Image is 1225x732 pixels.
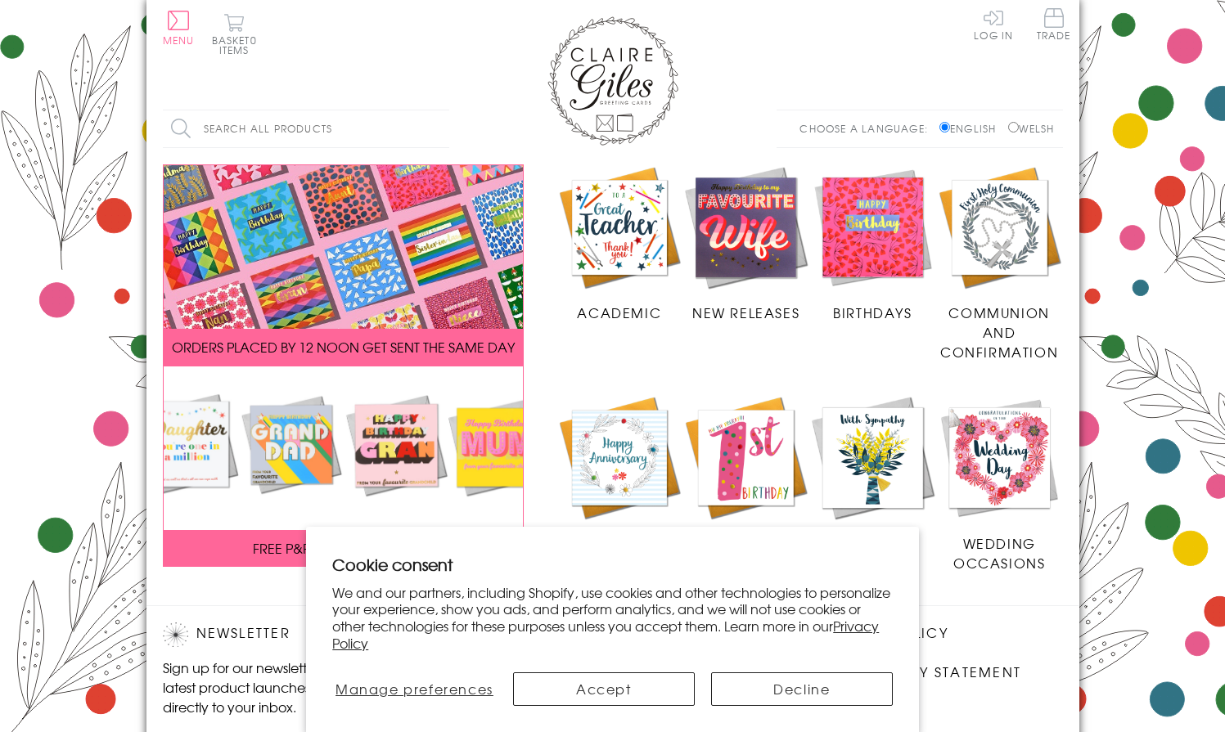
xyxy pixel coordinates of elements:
a: Communion and Confirmation [936,164,1063,362]
img: Claire Giles Greetings Cards [547,16,678,146]
a: New Releases [682,164,809,323]
a: Academic [556,164,683,323]
button: Menu [163,11,195,45]
span: Wedding Occasions [953,533,1045,573]
span: Birthdays [833,303,912,322]
span: 0 items [219,33,257,57]
p: Choose a language: [799,121,936,136]
a: Log In [974,8,1013,40]
span: Academic [577,303,661,322]
h2: Newsletter [163,622,441,647]
span: ORDERS PLACED BY 12 NOON GET SENT THE SAME DAY [172,337,515,357]
input: English [939,122,950,132]
span: Menu [163,33,195,47]
button: Basket0 items [212,13,257,55]
button: Manage preferences [332,672,496,706]
h2: Cookie consent [332,553,893,576]
a: Accessibility Statement [817,662,1021,684]
span: New Releases [692,303,799,322]
a: Wedding Occasions [936,394,1063,573]
label: Welsh [1008,121,1055,136]
label: English [939,121,1004,136]
a: Birthdays [809,164,936,323]
p: Sign up for our newsletter to receive the latest product launches, news and offers directly to yo... [163,658,441,716]
span: FREE P&P ON ALL UK ORDERS [253,538,433,558]
input: Search all products [163,110,449,147]
button: Accept [513,672,695,706]
a: Trade [1037,8,1071,43]
span: Manage preferences [336,679,493,698]
p: We and our partners, including Shopify, use cookies and other technologies to personalize your ex... [332,584,893,652]
input: Welsh [1008,122,1019,132]
a: Privacy Policy [332,616,879,653]
a: Age Cards [682,394,809,553]
span: Communion and Confirmation [940,303,1058,362]
button: Decline [711,672,893,706]
span: Trade [1037,8,1071,40]
a: Sympathy [809,394,936,553]
input: Search [433,110,449,147]
a: Anniversary [556,394,683,553]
